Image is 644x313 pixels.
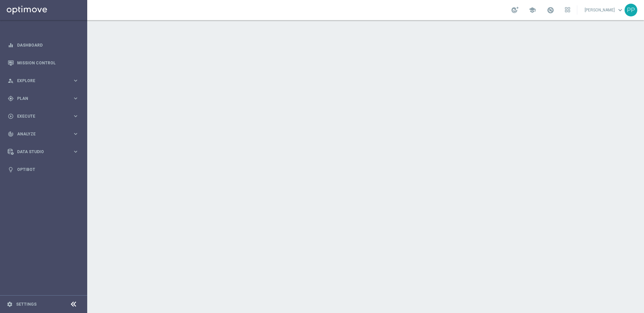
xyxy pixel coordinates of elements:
[17,150,72,154] span: Data Studio
[16,302,37,306] a: Settings
[17,97,72,101] span: Plan
[7,60,79,66] button: Mission Control
[8,96,72,102] div: Plan
[616,6,624,14] span: keyboard_arrow_down
[8,54,79,72] div: Mission Control
[8,78,72,84] div: Explore
[8,36,79,54] div: Dashboard
[8,149,72,155] div: Data Studio
[8,113,72,119] div: Execute
[8,161,79,178] div: Optibot
[8,131,14,137] i: track_changes
[17,132,72,136] span: Analyze
[8,96,14,102] i: gps_fixed
[17,79,72,83] span: Explore
[72,77,79,84] i: keyboard_arrow_right
[7,114,79,119] button: play_circle_outline Execute keyboard_arrow_right
[8,167,14,173] i: lightbulb
[17,36,79,54] a: Dashboard
[7,96,79,101] button: gps_fixed Plan keyboard_arrow_right
[625,4,637,16] div: PP
[72,131,79,137] i: keyboard_arrow_right
[7,149,79,154] button: Data Studio keyboard_arrow_right
[72,113,79,119] i: keyboard_arrow_right
[7,78,79,83] button: person_search Explore keyboard_arrow_right
[529,6,536,14] span: school
[7,301,13,307] i: settings
[17,114,72,118] span: Execute
[7,167,79,172] button: lightbulb Optibot
[7,43,79,48] button: equalizer Dashboard
[17,54,79,72] a: Mission Control
[8,42,14,48] i: equalizer
[8,113,14,119] i: play_circle_outline
[8,131,72,137] div: Analyze
[8,78,14,84] i: person_search
[17,161,79,178] a: Optibot
[584,5,625,15] a: [PERSON_NAME]keyboard_arrow_down
[72,95,79,102] i: keyboard_arrow_right
[72,148,79,155] i: keyboard_arrow_right
[7,131,79,137] button: track_changes Analyze keyboard_arrow_right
